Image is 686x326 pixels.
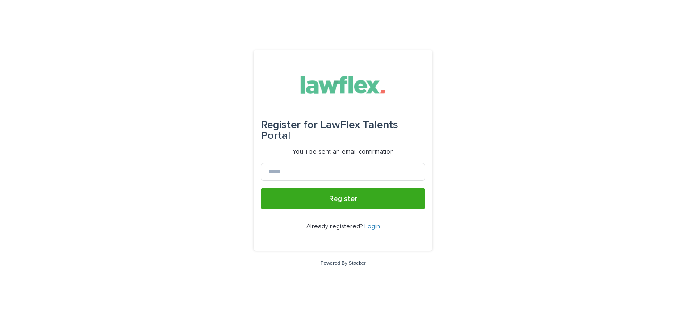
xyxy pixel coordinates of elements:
[293,148,394,156] p: You'll be sent an email confirmation
[306,223,364,230] span: Already registered?
[364,223,380,230] a: Login
[261,188,425,209] button: Register
[320,260,365,266] a: Powered By Stacker
[261,113,425,148] div: LawFlex Talents Portal
[261,120,318,130] span: Register for
[293,71,393,98] img: Gnvw4qrBSHOAfo8VMhG6
[329,195,357,202] span: Register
